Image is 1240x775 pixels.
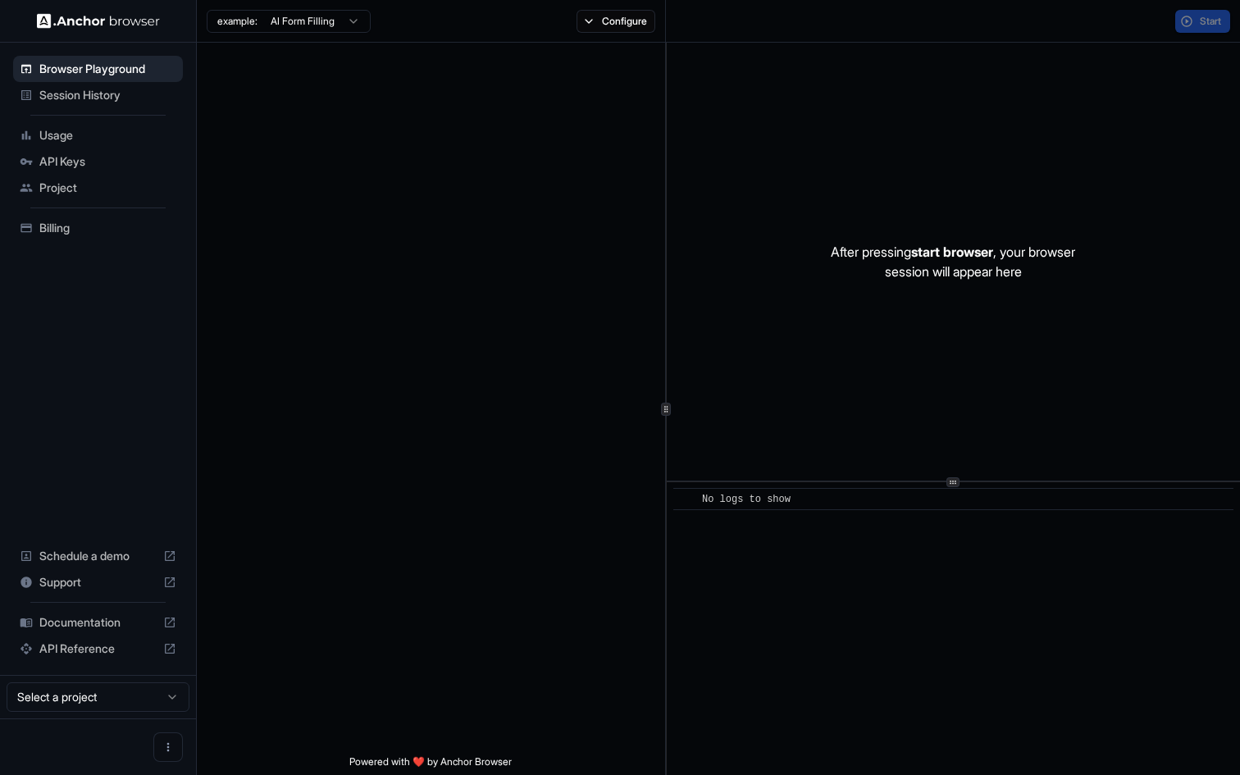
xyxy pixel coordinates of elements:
[39,614,157,631] span: Documentation
[39,641,157,657] span: API Reference
[13,609,183,636] div: Documentation
[39,87,176,103] span: Session History
[13,148,183,175] div: API Keys
[37,13,160,29] img: Anchor Logo
[153,732,183,762] button: Open menu
[682,491,690,508] span: ​
[13,175,183,201] div: Project
[702,494,791,505] span: No logs to show
[13,82,183,108] div: Session History
[39,153,176,170] span: API Keys
[13,636,183,662] div: API Reference
[13,543,183,569] div: Schedule a demo
[911,244,993,260] span: start browser
[831,242,1075,281] p: After pressing , your browser session will appear here
[13,56,183,82] div: Browser Playground
[349,755,512,775] span: Powered with ❤️ by Anchor Browser
[39,61,176,77] span: Browser Playground
[577,10,656,33] button: Configure
[39,180,176,196] span: Project
[13,215,183,241] div: Billing
[39,220,176,236] span: Billing
[39,127,176,144] span: Usage
[13,569,183,595] div: Support
[13,122,183,148] div: Usage
[39,574,157,590] span: Support
[217,15,258,28] span: example:
[39,548,157,564] span: Schedule a demo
